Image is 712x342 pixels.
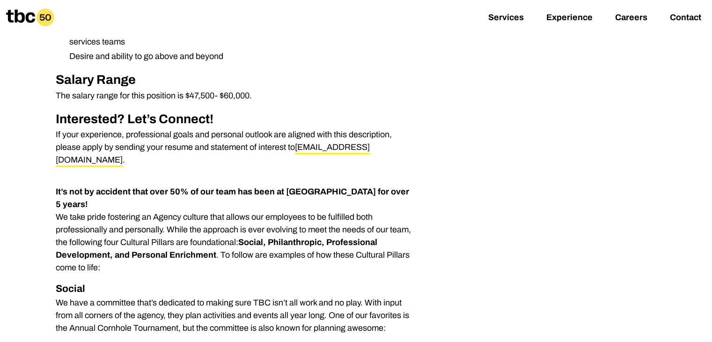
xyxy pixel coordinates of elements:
h2: Interested? Let’s Connect! [56,110,415,129]
p: The salary range for this position is $47,500- $60,000. [56,89,415,102]
a: Contact [670,13,701,24]
p: If your experience, professional goals and personal outlook are aligned with this description, pl... [56,128,415,166]
h3: Social [56,282,415,297]
p: We have a committee that’s dedicated to making sure TBC isn’t all work and no play. With input fr... [56,297,415,335]
p: We take pride fostering an Agency culture that allows our employees to be fulfilled both professi... [56,186,415,274]
strong: It’s not by accident that over 50% of our team has been at [GEOGRAPHIC_DATA] for over 5 years! [56,187,409,209]
a: Careers [615,13,647,24]
li: Desire and ability to go above and beyond [62,50,415,63]
a: Services [488,13,524,24]
a: Experience [546,13,593,24]
a: [EMAIL_ADDRESS][DOMAIN_NAME] [56,142,370,167]
li: Ability to work well independently and collaborate effectively with members of media and client s... [62,23,415,48]
h2: Salary Range [56,70,415,89]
